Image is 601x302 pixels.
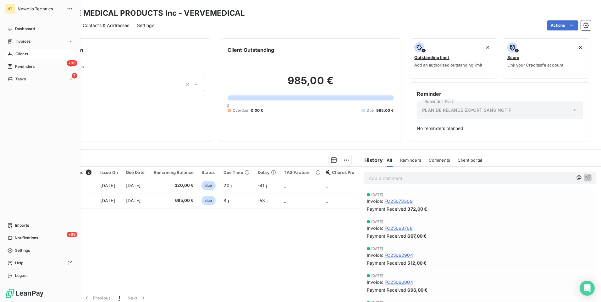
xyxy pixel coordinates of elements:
span: Score [507,55,519,60]
span: 8 j [223,198,229,203]
span: Invoice : [367,225,383,231]
div: Chorus Pro [326,170,355,175]
span: Payment Received [367,287,406,293]
span: +99 [67,60,77,66]
span: Logout [15,273,28,278]
span: [DATE] [100,183,115,188]
span: Reminders [15,64,35,69]
div: Due Date [126,170,145,175]
span: Add an authorized outstanding limit [414,62,482,67]
span: 696,00 € [407,287,427,293]
span: 0 [227,103,229,108]
div: Status [201,170,216,175]
h6: History [359,156,383,164]
span: due [201,181,216,190]
span: Client Properties [51,64,204,73]
span: [DATE] [371,247,383,251]
span: Payment Received [367,260,406,266]
span: Settings [15,248,30,253]
span: Invoices [15,39,30,44]
span: FC25060004 [384,279,413,285]
span: Overdue [233,108,248,113]
span: Help [15,260,24,266]
span: Settings [137,22,154,29]
div: Delay [258,170,277,175]
span: _ [326,198,328,203]
span: [DATE] [371,193,383,197]
span: PLAN DE RELANCE EXPORT SANS NOTIF [422,107,511,113]
span: FC25063708 [384,225,413,231]
span: [DATE] [100,198,115,203]
span: Tasks [15,76,26,82]
span: 667,00 € [407,233,427,239]
span: 985,00 € [376,108,394,113]
span: FC25062904 [384,252,413,258]
button: Outstanding limitAdd an authorized outstanding limit [409,38,498,78]
span: 20 j [223,183,232,188]
span: [DATE] [371,274,383,278]
a: Help [5,258,75,268]
span: -53 j [258,198,267,203]
span: Link your Creditsafe account [507,62,563,67]
h3: VERVE MEDICAL PRODUCTS Inc - VERVEMEDICAL [55,8,245,19]
div: Remaining Balance [153,170,194,175]
img: Logo LeanPay [5,288,44,298]
span: Comments [429,158,450,163]
span: [DATE] [371,220,383,224]
span: Clients [15,51,28,57]
span: due [201,196,216,205]
div: TAG Facture [284,170,318,175]
span: Reminders [400,158,421,163]
h6: Reminder [417,90,583,98]
h2: 985,00 € [228,74,394,93]
span: [DATE] [126,198,141,203]
span: 372,00 € [407,206,427,212]
span: Client portal [458,158,482,163]
span: Notifications [15,235,38,241]
span: Due [367,108,374,113]
span: Invoice : [367,279,383,285]
h6: Client Outstanding [228,46,274,54]
span: Contacts & Addresses [83,22,130,29]
span: Newclip Technics [18,6,63,11]
button: ScoreLink your Creditsafe account [502,38,591,78]
span: Invoice : [367,252,383,258]
span: 512,00 € [407,260,427,266]
span: 320,00 € [153,182,194,189]
span: -41 j [258,183,267,188]
span: Invoice : [367,198,383,204]
span: _ [284,198,286,203]
input: Add a tag [79,82,84,87]
span: Payment Received [367,206,406,212]
span: 1 [119,295,120,301]
span: All [387,158,392,163]
div: Open Intercom Messenger [580,281,595,296]
span: 7 [72,73,77,78]
button: Actions [547,20,578,30]
span: _ [284,183,286,188]
span: Outstanding limit [414,55,449,60]
span: FC25073309 [384,198,413,204]
span: Imports [15,223,29,228]
span: Dashboard [15,26,35,32]
span: _ [326,183,328,188]
span: 665,00 € [153,197,194,204]
span: No reminders planned [417,125,583,132]
span: [DATE] [126,183,141,188]
span: 0,00 € [251,108,263,113]
span: +99 [67,232,77,237]
div: NT [5,4,15,14]
span: Payment Received [367,233,406,239]
div: Issue On [100,170,119,175]
h6: Client information [38,46,204,54]
div: Due Time [223,170,250,175]
span: 2 [86,170,91,175]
